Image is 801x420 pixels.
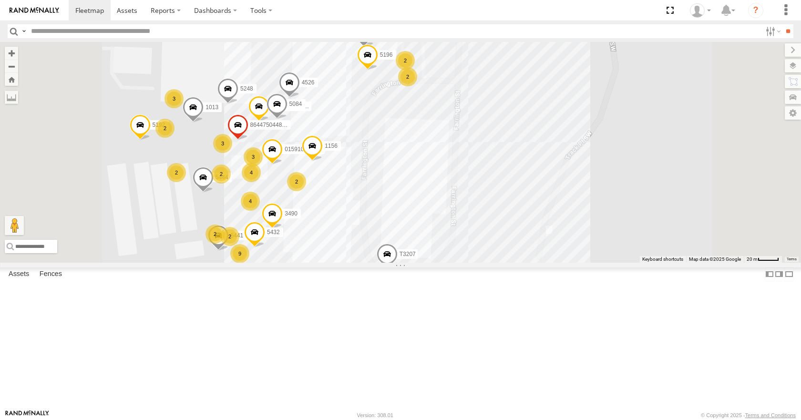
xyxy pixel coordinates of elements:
[5,91,18,104] label: Measure
[241,192,260,211] div: 4
[785,106,801,120] label: Map Settings
[5,73,18,86] button: Zoom Home
[325,143,338,149] span: 1156
[285,211,298,217] span: 3490
[784,267,794,281] label: Hide Summary Table
[302,79,315,86] span: 4526
[287,172,306,191] div: 2
[205,225,225,244] div: 2
[10,7,59,14] img: rand-logo.svg
[765,267,774,281] label: Dock Summary Table to the Left
[762,24,782,38] label: Search Filter Options
[689,256,741,262] span: Map data ©2025 Google
[380,52,393,59] span: 5196
[213,134,232,153] div: 3
[20,24,28,38] label: Search Query
[220,227,239,246] div: 2
[153,122,165,129] span: 5192
[398,67,417,86] div: 2
[4,268,34,281] label: Assets
[642,256,683,263] button: Keyboard shortcuts
[155,119,175,138] div: 2
[289,101,302,108] span: 5084
[240,86,253,92] span: 5248
[774,267,784,281] label: Dock Summary Table to the Right
[687,3,714,18] div: Summer Walker
[5,60,18,73] button: Zoom out
[167,163,186,182] div: 2
[230,244,249,263] div: 9
[205,104,218,111] span: 1013
[5,216,24,235] button: Drag Pegman onto the map to open Street View
[744,256,782,263] button: Map Scale: 20 m per 41 pixels
[242,163,261,182] div: 4
[267,229,280,236] span: 5432
[745,412,796,418] a: Terms and Conditions
[164,89,184,108] div: 3
[212,164,231,184] div: 2
[250,122,298,129] span: 864475044827896
[357,412,393,418] div: Version: 308.01
[35,268,67,281] label: Fences
[285,146,332,153] span: 015910000769482
[5,410,49,420] a: Visit our Website
[701,412,796,418] div: © Copyright 2025 -
[5,47,18,60] button: Zoom in
[748,3,763,18] i: ?
[396,51,415,70] div: 2
[747,256,758,262] span: 20 m
[400,251,416,257] span: T3207
[244,147,263,166] div: 3
[787,257,797,261] a: Terms (opens in new tab)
